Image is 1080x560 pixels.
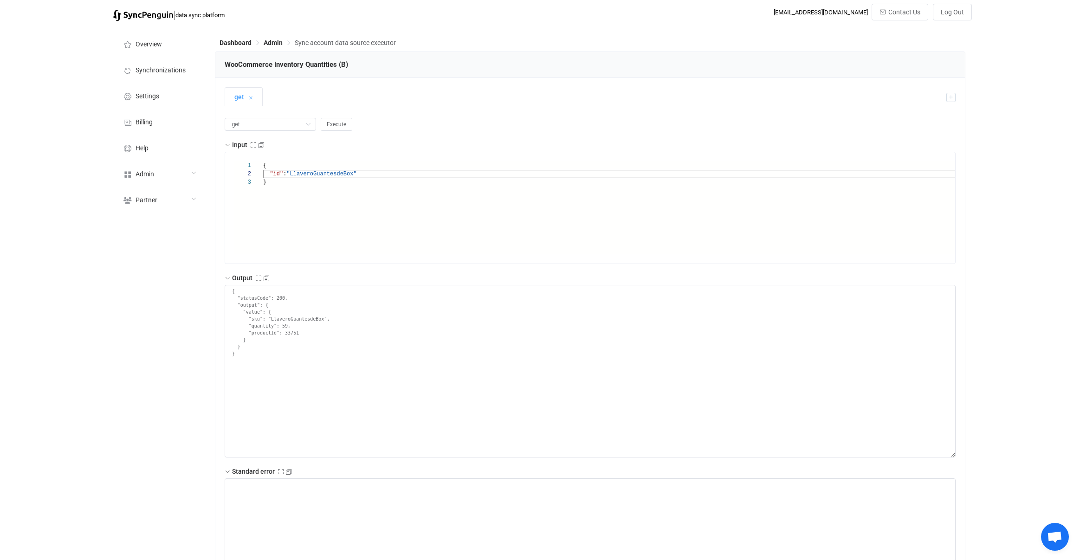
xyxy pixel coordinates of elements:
[113,83,206,109] a: Settings
[136,197,157,204] span: Partner
[270,171,283,177] span: "id"
[113,109,206,135] a: Billing
[232,141,247,148] span: Input
[173,8,175,21] span: |
[286,171,356,177] span: "LlaveroGuantesdeBox"
[175,12,225,19] span: data sync platform
[264,39,283,46] span: Admin
[113,31,206,57] a: Overview
[113,57,206,83] a: Synchronizations
[774,9,868,16] div: [EMAIL_ADDRESS][DOMAIN_NAME]
[321,118,352,131] button: Execute
[933,4,972,20] button: Log Out
[234,178,251,187] div: 3
[234,170,251,178] div: 2
[888,8,920,16] span: Contact Us
[136,145,149,152] span: Help
[1041,523,1069,551] a: Open chat
[872,4,928,20] button: Contact Us
[113,8,225,21] a: |data sync platform
[136,171,154,178] span: Admin
[113,10,173,21] img: syncpenguin.svg
[232,274,252,282] span: Output
[136,41,162,48] span: Overview
[232,468,275,475] span: Standard error
[113,135,206,161] a: Help
[136,119,153,126] span: Billing
[263,179,266,186] span: }
[220,39,396,46] div: Breadcrumb
[283,171,286,177] span: :
[941,8,964,16] span: Log Out
[263,162,266,169] span: {
[225,118,316,131] input: Select
[295,39,396,46] span: Sync account data source executor
[327,121,346,128] span: Execute
[136,93,159,100] span: Settings
[225,60,348,69] span: WooCommerce Inventory Quantities (B)
[234,161,251,170] div: 1
[220,39,252,46] span: Dashboard
[225,88,262,106] div: get
[136,67,186,74] span: Synchronizations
